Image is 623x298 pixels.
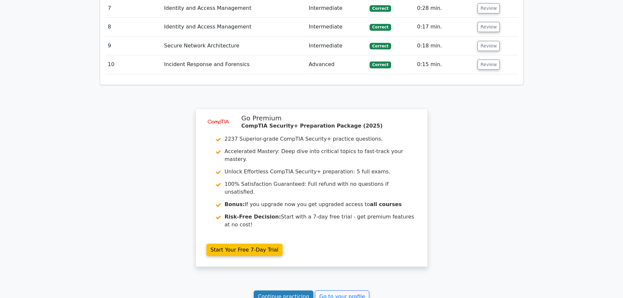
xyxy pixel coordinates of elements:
td: 9 [105,37,162,55]
span: Correct [370,43,391,49]
td: 0:15 min. [414,55,475,74]
span: Correct [370,24,391,30]
td: 10 [105,55,162,74]
td: Incident Response and Forensics [162,55,306,74]
span: Correct [370,5,391,12]
button: Review [477,22,500,32]
button: Review [477,3,500,13]
td: Identity and Access Management [162,18,306,36]
span: Correct [370,61,391,68]
td: 0:17 min. [414,18,475,36]
td: Advanced [306,55,367,74]
td: 8 [105,18,162,36]
td: Intermediate [306,18,367,36]
button: Review [477,41,500,51]
button: Review [477,60,500,70]
td: Secure Network Architecture [162,37,306,55]
a: Start Your Free 7-Day Trial [206,244,283,256]
td: 0:18 min. [414,37,475,55]
td: Intermediate [306,37,367,55]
